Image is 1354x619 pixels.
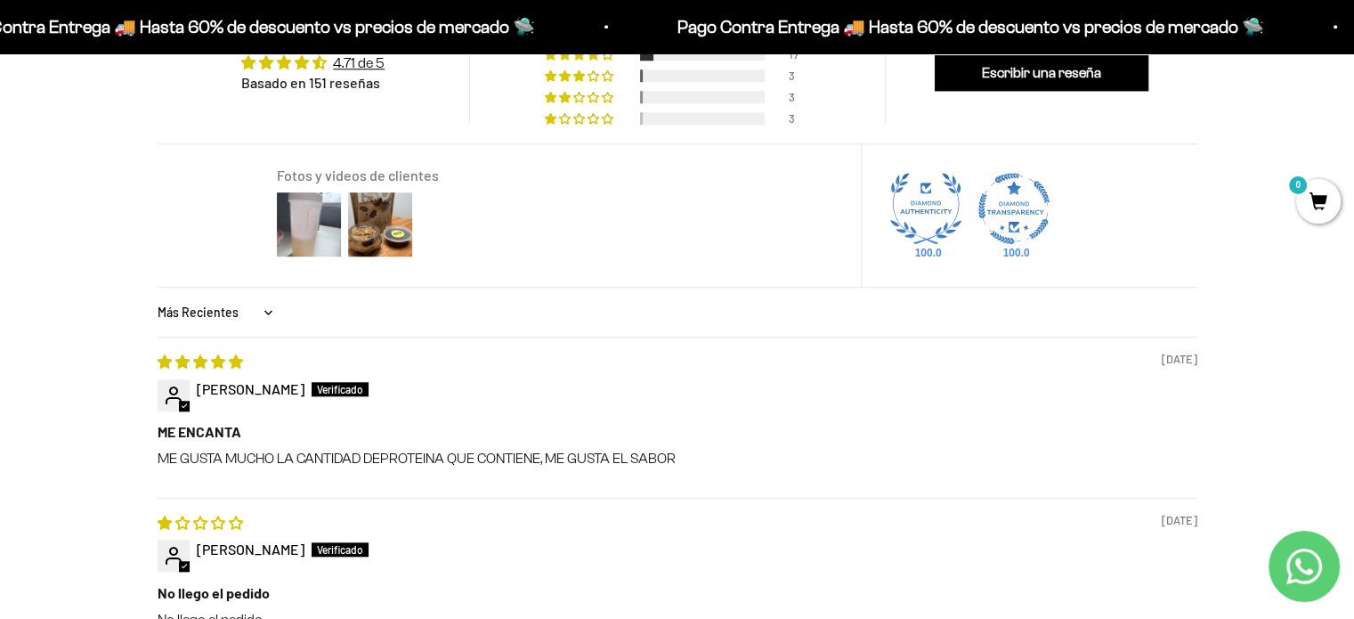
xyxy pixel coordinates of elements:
span: [PERSON_NAME] [197,541,304,558]
div: Diamond Transparent Shop. Published 100% of verified reviews received in total [978,173,1050,248]
img: Judge.me Diamond Transparent Shop medal [978,173,1050,244]
div: Average rating is 4.71 stars [241,53,385,73]
span: [PERSON_NAME] [197,380,304,397]
img: User picture [345,189,416,260]
div: Fotos y videos de clientes [277,166,839,185]
div: 100.0 [1000,246,1028,260]
img: User picture [273,189,345,260]
a: Escribir una reseña [935,55,1148,91]
span: [DATE] [1162,513,1197,529]
select: Sort dropdown [158,295,278,330]
div: 2% (3) reviews with 2 star rating [545,91,616,103]
a: 4.71 de 5 [333,55,385,70]
span: [DATE] [1162,352,1197,368]
div: Diamond Authentic Shop. 100% of published reviews are verified reviews [890,173,961,248]
span: 1 star review [158,514,243,531]
div: Basado en 151 reseñas [241,73,385,93]
a: Judge.me Diamond Authentic Shop medal 100.0 [890,173,961,244]
b: ME ENCANTA [158,422,1197,442]
div: 17 [789,48,810,61]
div: 2% (3) reviews with 1 star rating [545,112,616,125]
p: ME GUSTA MUCHO LA CANTIDAD DEPROTEINA QUE CONTIENE, ME GUSTA EL SABOR [158,449,1197,468]
div: 100.0 [912,246,940,260]
a: 0 [1296,193,1341,213]
div: 3 [789,69,810,82]
p: Pago Contra Entrega 🚚 Hasta 60% de descuento vs precios de mercado 🛸 [648,12,1235,41]
div: 11% (17) reviews with 4 star rating [545,48,616,61]
div: 3 [789,91,810,103]
div: 3 [789,112,810,125]
img: Judge.me Diamond Authentic Shop medal [890,173,961,244]
b: No llego el pedido [158,583,1197,603]
span: 5 star review [158,353,243,370]
mark: 0 [1287,175,1309,196]
a: Judge.me Diamond Transparent Shop medal 100.0 [978,173,1050,244]
div: 2% (3) reviews with 3 star rating [545,69,616,82]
